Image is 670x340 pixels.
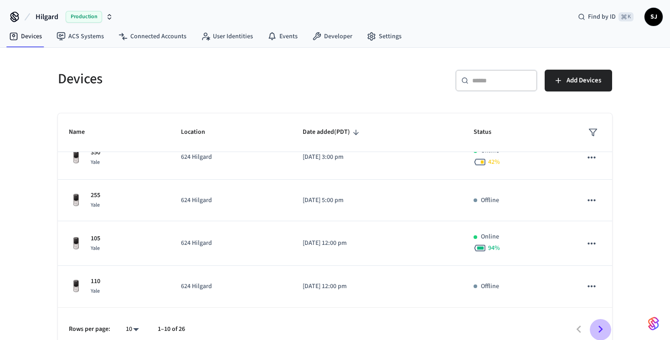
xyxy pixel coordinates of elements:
[545,70,612,91] button: Add Devices
[305,28,360,45] a: Developer
[303,196,452,205] p: [DATE] 5:00 pm
[645,9,662,25] span: SJ
[181,152,281,162] p: 624 Hilgard
[181,125,217,139] span: Location
[91,277,100,286] p: 110
[181,239,281,248] p: 624 Hilgard
[618,12,634,21] span: ⌘ K
[644,8,663,26] button: SJ
[567,75,601,86] span: Add Devices
[58,70,330,88] h5: Devices
[303,282,452,291] p: [DATE] 12:00 pm
[488,244,500,253] span: 94 %
[181,196,281,205] p: 624 Hilgard
[194,28,260,45] a: User Identities
[588,12,616,21] span: Find by ID
[69,236,83,251] img: Yale Assure Touchscreen Wifi Smart Lock, Satin Nickel, Front
[303,152,452,162] p: [DATE] 3:00 pm
[571,9,641,25] div: Find by ID⌘ K
[69,279,83,294] img: Yale Assure Touchscreen Wifi Smart Lock, Satin Nickel, Front
[481,232,499,242] p: Online
[49,28,111,45] a: ACS Systems
[481,196,499,205] p: Offline
[91,287,100,295] span: Yale
[91,158,100,166] span: Yale
[360,28,409,45] a: Settings
[121,323,143,336] div: 10
[69,325,110,334] p: Rows per page:
[2,28,49,45] a: Devices
[488,157,500,167] span: 42 %
[36,11,58,22] span: Hilgard
[158,325,185,334] p: 1–10 of 26
[648,316,659,331] img: SeamLogoGradient.69752ec5.svg
[91,148,100,157] p: 350
[181,282,281,291] p: 624 Hilgard
[111,28,194,45] a: Connected Accounts
[69,150,83,165] img: Yale Assure Touchscreen Wifi Smart Lock, Satin Nickel, Front
[91,191,100,200] p: 255
[303,239,452,248] p: [DATE] 12:00 pm
[91,201,100,209] span: Yale
[91,234,100,244] p: 105
[474,125,503,139] span: Status
[69,125,97,139] span: Name
[91,244,100,252] span: Yale
[481,282,499,291] p: Offline
[590,319,611,340] button: Go to next page
[66,11,102,23] span: Production
[260,28,305,45] a: Events
[69,193,83,208] img: Yale Assure Touchscreen Wifi Smart Lock, Satin Nickel, Front
[303,125,362,139] span: Date added(PDT)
